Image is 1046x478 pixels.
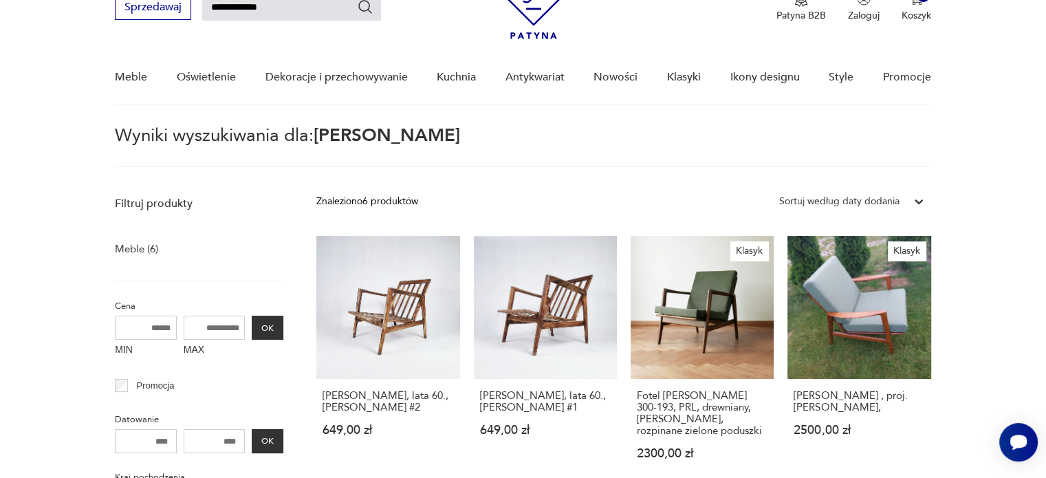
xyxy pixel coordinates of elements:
h3: [PERSON_NAME], lata 60., [PERSON_NAME] #1 [480,390,611,413]
a: Kuchnia [437,51,476,104]
p: Wyniki wyszukiwania dla: [115,127,930,167]
button: OK [252,429,283,453]
a: Promocje [883,51,931,104]
label: MIN [115,340,177,362]
p: Datowanie [115,412,283,427]
a: Nowości [593,51,638,104]
p: Cena [115,298,283,314]
a: Klasyki [667,51,701,104]
p: 2500,00 zł [794,424,924,436]
label: MAX [184,340,246,362]
h3: [PERSON_NAME], lata 60., [PERSON_NAME] #2 [323,390,453,413]
span: [PERSON_NAME] [314,123,460,148]
button: OK [252,316,283,340]
a: Meble [115,51,147,104]
a: Antykwariat [505,51,565,104]
a: Sprzedawaj [115,3,191,13]
a: Oświetlenie [177,51,236,104]
p: Patyna B2B [776,9,826,22]
a: Style [829,51,853,104]
p: 649,00 zł [323,424,453,436]
p: Promocja [137,378,175,393]
p: Koszyk [902,9,931,22]
iframe: Smartsupp widget button [999,423,1038,461]
p: 649,00 zł [480,424,611,436]
p: Zaloguj [848,9,880,22]
h3: [PERSON_NAME] , proj. [PERSON_NAME], [794,390,924,413]
p: 2300,00 zł [637,448,767,459]
div: Sortuj według daty dodania [779,194,900,209]
a: Dekoracje i przechowywanie [265,51,407,104]
p: Filtruj produkty [115,196,283,211]
h3: Fotel [PERSON_NAME] 300-193, PRL, drewniany, [PERSON_NAME], rozpinane zielone poduszki [637,390,767,437]
div: Znaleziono 6 produktów [316,194,418,209]
a: Meble (6) [115,239,158,259]
a: Ikony designu [730,51,799,104]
